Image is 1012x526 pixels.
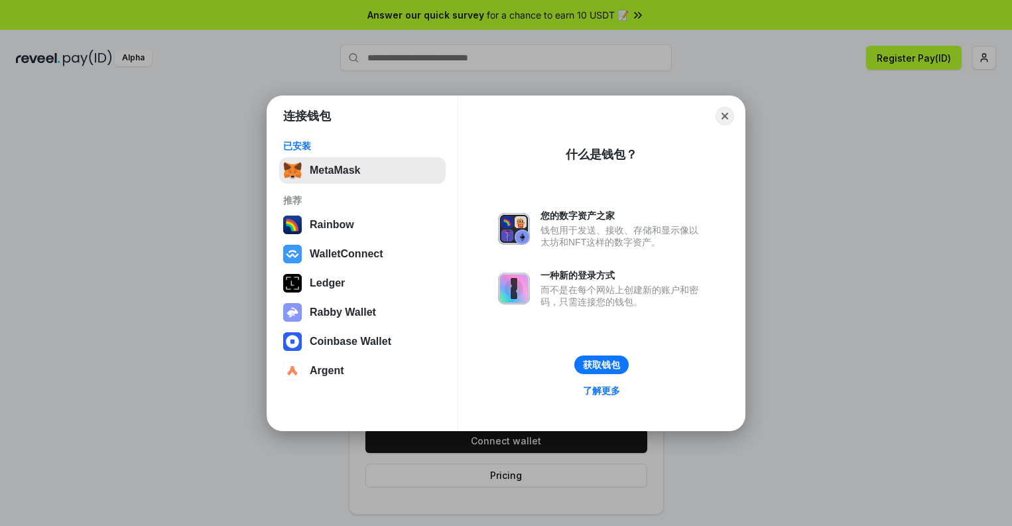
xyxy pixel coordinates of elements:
img: svg+xml,%3Csvg%20width%3D%2228%22%20height%3D%2228%22%20viewBox%3D%220%200%2028%2028%22%20fill%3D... [283,332,302,351]
img: svg+xml,%3Csvg%20xmlns%3D%22http%3A%2F%2Fwww.w3.org%2F2000%2Fsvg%22%20fill%3D%22none%22%20viewBox... [498,273,530,304]
h1: 连接钱包 [283,108,331,124]
img: svg+xml,%3Csvg%20xmlns%3D%22http%3A%2F%2Fwww.w3.org%2F2000%2Fsvg%22%20width%3D%2228%22%20height%3... [283,274,302,293]
div: WalletConnect [310,248,383,260]
button: Argent [279,358,446,384]
button: Rainbow [279,212,446,238]
button: Close [716,107,734,125]
button: MetaMask [279,157,446,184]
img: svg+xml,%3Csvg%20xmlns%3D%22http%3A%2F%2Fwww.w3.org%2F2000%2Fsvg%22%20fill%3D%22none%22%20viewBox... [498,213,530,245]
button: WalletConnect [279,241,446,267]
div: 已安装 [283,140,442,152]
img: svg+xml,%3Csvg%20fill%3D%22none%22%20height%3D%2233%22%20viewBox%3D%220%200%2035%2033%22%20width%... [283,161,302,180]
button: 获取钱包 [574,356,629,374]
div: 什么是钱包？ [566,147,637,163]
div: 钱包用于发送、接收、存储和显示像以太坊和NFT这样的数字资产。 [540,224,705,248]
div: 一种新的登录方式 [540,269,705,281]
div: Ledger [310,277,345,289]
div: Coinbase Wallet [310,336,391,348]
img: svg+xml,%3Csvg%20width%3D%22120%22%20height%3D%22120%22%20viewBox%3D%220%200%20120%20120%22%20fil... [283,216,302,234]
div: Rainbow [310,219,354,231]
div: MetaMask [310,164,360,176]
button: Rabby Wallet [279,299,446,326]
a: 了解更多 [575,382,628,399]
div: 获取钱包 [583,359,620,371]
button: Coinbase Wallet [279,328,446,355]
div: 推荐 [283,194,442,206]
img: svg+xml,%3Csvg%20width%3D%2228%22%20height%3D%2228%22%20viewBox%3D%220%200%2028%2028%22%20fill%3D... [283,362,302,380]
div: 了解更多 [583,385,620,397]
div: Rabby Wallet [310,306,376,318]
img: svg+xml,%3Csvg%20xmlns%3D%22http%3A%2F%2Fwww.w3.org%2F2000%2Fsvg%22%20fill%3D%22none%22%20viewBox... [283,303,302,322]
button: Ledger [279,270,446,296]
div: 而不是在每个网站上创建新的账户和密码，只需连接您的钱包。 [540,284,705,308]
img: svg+xml,%3Csvg%20width%3D%2228%22%20height%3D%2228%22%20viewBox%3D%220%200%2028%2028%22%20fill%3D... [283,245,302,263]
div: 您的数字资产之家 [540,210,705,222]
div: Argent [310,365,344,377]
